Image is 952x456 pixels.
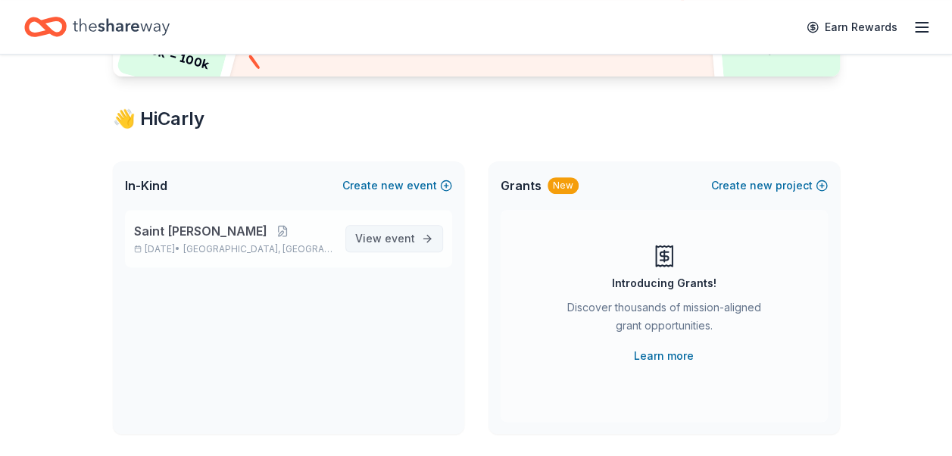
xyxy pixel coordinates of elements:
div: Discover thousands of mission-aligned grant opportunities. [561,298,767,341]
p: [DATE] • [134,243,333,255]
span: [GEOGRAPHIC_DATA], [GEOGRAPHIC_DATA] [183,243,332,255]
span: event [385,232,415,245]
span: Grants [501,176,542,195]
button: Createnewevent [342,176,452,195]
a: View event [345,225,443,252]
div: Introducing Grants! [612,274,716,292]
a: Home [24,9,170,45]
a: Learn more [634,347,694,365]
div: 👋 Hi Carly [113,107,840,131]
span: In-Kind [125,176,167,195]
span: new [750,176,773,195]
span: new [381,176,404,195]
a: Earn Rewards [797,14,907,41]
div: New [548,177,579,194]
button: Createnewproject [711,176,828,195]
span: View [355,230,415,248]
span: Saint [PERSON_NAME] [134,222,267,240]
